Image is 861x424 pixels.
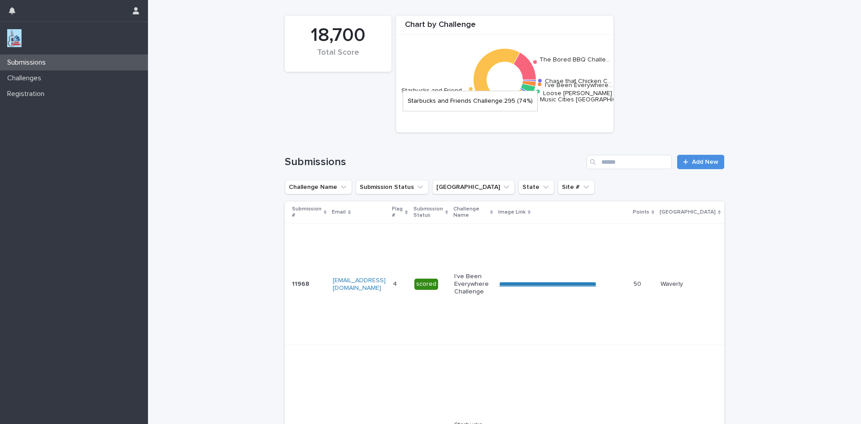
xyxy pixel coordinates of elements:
[356,180,429,194] button: Submission Status
[4,74,48,83] p: Challenges
[7,29,22,47] img: jxsLJbdS1eYBI7rVAS4p
[333,277,386,291] a: [EMAIL_ADDRESS][DOMAIN_NAME]
[498,207,526,217] p: Image Link
[587,155,672,169] input: Search
[393,279,399,288] p: 4
[285,156,583,169] h1: Submissions
[292,279,311,288] p: 11968
[392,204,403,221] p: Flag #
[292,204,322,221] p: Submission #
[414,279,438,290] div: scored
[518,180,554,194] button: State
[661,280,722,288] p: Waverly
[539,57,610,63] text: The Bored BBQ Challe…
[660,207,716,217] p: [GEOGRAPHIC_DATA]
[332,207,346,217] p: Email
[401,87,466,94] text: Starbucks and Friend…
[633,207,649,217] p: Points
[454,273,492,295] p: I've Been Everywhere Challenge
[540,96,638,103] text: Music Cities [GEOGRAPHIC_DATA]
[453,204,488,221] p: Challenge Name
[4,90,52,98] p: Registration
[285,180,352,194] button: Challenge Name
[545,78,612,84] text: Chase that Chicken C…
[413,204,443,221] p: Submission Status
[558,180,595,194] button: Site #
[300,48,376,67] div: Total Score
[432,180,515,194] button: Closest City
[4,58,53,67] p: Submissions
[545,82,613,88] text: I've Been Everywhere…
[692,159,718,165] span: Add New
[300,24,376,47] div: 18,700
[677,155,724,169] a: Add New
[634,279,643,288] p: 50
[396,20,613,35] div: Chart by Challenge
[543,90,636,96] text: Loose [PERSON_NAME] Challe…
